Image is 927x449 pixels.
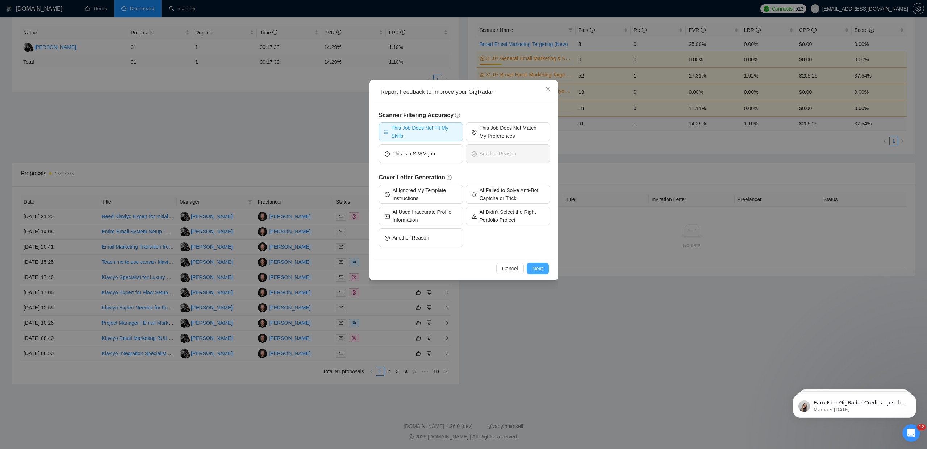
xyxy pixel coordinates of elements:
button: exclamation-circleThis is a SPAM job [379,144,463,163]
button: Cancel [496,263,524,274]
span: exclamation-circle [385,151,390,156]
span: Next [533,265,543,273]
button: settingThis Job Does Not Match My Preferences [466,122,550,141]
iframe: Intercom notifications message [782,379,927,429]
span: bug [472,191,477,197]
span: question-circle [455,112,461,118]
iframe: Intercom live chat [902,424,920,442]
span: warning [472,213,477,219]
button: stopAI Ignored My Template Instructions [379,185,463,204]
span: This Job Does Not Match My Preferences [480,124,544,140]
span: AI Used Inaccurate Profile Information [393,208,457,224]
h5: Scanner Filtering Accuracy [379,111,550,120]
span: This is a SPAM job [393,150,435,158]
span: This Job Does Not Fit My Skills [392,124,458,140]
button: barsThis Job Does Not Fit My Skills [379,122,463,141]
span: close [545,86,551,92]
button: warningAI Didn’t Select the Right Portfolio Project [466,207,550,225]
button: idcardAI Used Inaccurate Profile Information [379,207,463,225]
span: bars [384,129,389,134]
button: frownAnother Reason [379,228,463,247]
button: frownAnother Reason [466,144,550,163]
span: AI Didn’t Select the Right Portfolio Project [480,208,544,224]
div: Report Feedback to Improve your GigRadar [381,88,552,96]
button: Close [538,80,558,99]
span: stop [385,191,390,197]
span: idcard [385,213,390,219]
span: 12 [917,424,926,430]
span: question-circle [447,175,452,180]
h5: Cover Letter Generation [379,173,550,182]
span: frown [385,235,390,240]
button: bugAI Failed to Solve Anti-Bot Captcha or Trick [466,185,550,204]
span: Cancel [502,265,518,273]
button: Next [527,263,549,274]
span: setting [472,129,477,134]
span: Another Reason [393,234,429,242]
span: AI Failed to Solve Anti-Bot Captcha or Trick [480,186,544,202]
span: AI Ignored My Template Instructions [393,186,457,202]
